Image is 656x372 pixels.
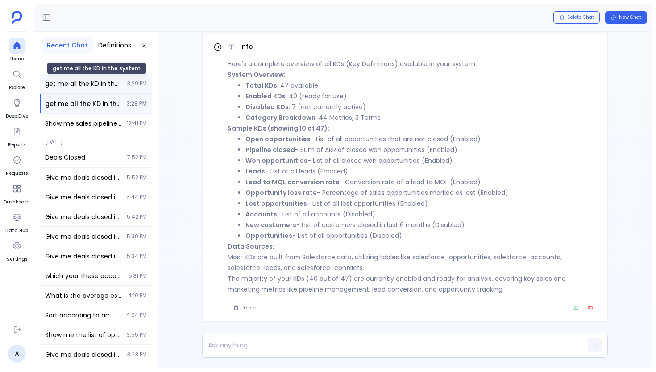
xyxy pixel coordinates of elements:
strong: Total KDs [245,81,277,90]
span: which year these accounts were created? In how many years after creation have they churned? [45,271,123,280]
li: - List of all closed won opportunities (Enabled) [245,155,597,166]
span: [DATE] [40,59,152,72]
span: Settings [7,256,27,263]
span: Data Hub [5,227,28,234]
span: 5:39 PM [127,233,147,240]
span: Info [240,42,253,51]
span: Delete [241,305,256,311]
span: Reports [8,141,25,148]
a: Deep Dive [6,95,28,120]
span: 5:44 PM [126,194,147,201]
strong: Accounts [245,210,277,219]
strong: Category Breakdown [245,113,316,122]
span: Delete Chat [567,14,594,21]
span: 3:43 PM [127,351,147,358]
strong: Opportunities [245,231,292,240]
button: Delete [228,302,262,314]
strong: Data Sources: [228,242,274,251]
strong: Pipeline closed [245,145,295,154]
li: - List of customers closed in last 6 months (Disabled) [245,220,597,230]
a: A [8,345,26,363]
li: - List of all accounts (Disabled) [245,209,597,220]
li: : 44 Metrics, 3 Terms [245,112,597,123]
strong: Won opportunities [245,156,307,165]
span: Sort according to arr [45,311,121,320]
li: : 40 (ready for use) [245,91,597,101]
span: 7:52 PM [127,154,147,161]
li: - Sum of ARR of closed won opportunities (Enabled) [245,144,597,155]
span: Dashboard [4,199,30,206]
strong: System Overview: [228,70,286,79]
li: - Conversion rate of a lead to MQL (Enabled) [245,177,597,187]
a: Explore [9,66,25,91]
strong: Leads [245,167,265,176]
span: What is the average escalation rate of these opportunities? [45,291,123,300]
span: Show me sales pipeline analysis for last 2 years [45,119,121,128]
span: Home [9,55,25,63]
img: petavue logo [12,11,22,24]
span: Give me deals closed in 2015 [45,212,121,221]
span: 12:41 PM [127,120,147,127]
span: 5:52 PM [127,174,147,181]
span: get me all the KD in the system [45,79,122,88]
button: Recent Chat [42,37,93,54]
div: get me all the KD in the system [47,62,146,75]
span: 5:42 PM [127,213,147,220]
a: Home [9,38,25,63]
li: - List of all lost opportunities (Enabled) [245,198,597,209]
strong: Open opportunities [245,135,311,144]
li: - Percentage of sales opportunities marked as lost (Enabled) [245,187,597,198]
strong: Opportunity loss rate [245,188,317,197]
span: 5:34 PM [127,253,147,260]
li: - List of all opportunities (Disabled) [245,230,597,241]
span: Deep Dive [6,113,28,120]
strong: Sample KDs (showing 10 of 47): [228,124,329,133]
span: get me all the KD in the system [45,99,121,108]
li: - List of all opportunities that are not closed (Enabled) [245,134,597,144]
strong: Lost opportunities [245,199,307,208]
strong: New customers [245,220,296,229]
span: Give me deals closed in 2015 [45,350,122,359]
a: Dashboard [4,181,30,206]
strong: Enabled KDs [245,92,286,101]
span: Give me deals closed in 2015 [45,252,121,261]
li: - List of all leads (Enabled) [245,166,597,177]
button: Delete Chat [553,11,600,24]
span: 3:29 PM [127,100,147,107]
span: [DATE] [40,133,152,146]
span: 4:10 PM [128,292,147,299]
span: New Chat [619,14,641,21]
p: Here's a complete overview of all KDs (Key Definitions) available in your system: [228,59,597,69]
strong: Lead to MQL conversion rate [245,178,340,186]
a: Reports [8,123,25,148]
button: Definitions [93,37,137,54]
p: The majority of your KDs (40 out of 47) are currently enabled and ready for analysis, covering ke... [228,273,597,295]
span: Requests [6,170,28,177]
span: Give me deals closed in 2015 [45,232,121,241]
span: 3:55 PM [127,331,147,338]
li: : 7 (not currently active) [245,101,597,112]
span: Deals Closed [45,153,122,162]
span: Give me deals closed in 2015 [45,193,121,202]
span: 3:29 PM [127,80,147,87]
li: : 47 available [245,80,597,91]
a: Requests [6,152,28,177]
strong: Disabled KDs [245,102,289,111]
span: Show me the list of opportuntiies for the above metrics [45,330,121,339]
a: Data Hub [5,209,28,234]
span: 5:31 PM [129,272,147,279]
a: Settings [7,238,27,263]
span: Give me deals closed in 2015 [45,173,121,182]
p: Most KDs are built from Salesforce data, utilizing tables like salesforce_opportunities, salesfor... [228,241,597,273]
span: 4:04 PM [126,312,147,319]
button: New Chat [605,11,647,24]
span: Explore [9,84,25,91]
